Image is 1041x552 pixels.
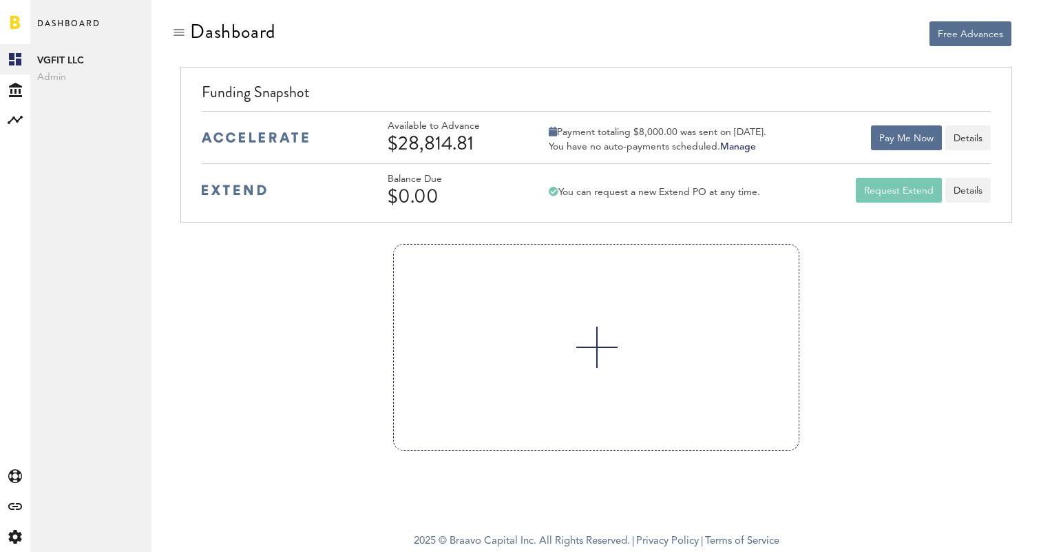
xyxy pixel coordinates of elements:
[37,69,145,85] span: Admin
[929,21,1011,46] button: Free Advances
[549,141,766,153] div: You have no auto-payments scheduled.
[388,185,518,207] div: $0.00
[388,132,518,154] div: $28,814.81
[636,536,699,546] a: Privacy Policy
[549,186,760,198] div: You can request a new Extend PO at any time.
[945,125,991,150] button: Details
[945,178,991,203] a: Details
[388,121,518,132] div: Available to Advance
[871,125,942,150] button: Pay Me Now
[37,52,145,69] span: VGFIT LLC
[202,81,990,111] div: Funding Snapshot
[202,132,308,143] img: accelerate-medium-blue-logo.svg
[549,126,766,139] div: Payment totaling $8,000.00 was sent on [DATE].
[705,536,779,546] a: Terms of Service
[414,531,630,552] span: 2025 © Braavo Capital Inc. All Rights Reserved.
[934,511,1027,545] iframe: Opens a widget where you can find more information
[856,178,942,203] button: Request Extend
[202,185,266,196] img: extend-medium-blue-logo.svg
[720,142,756,152] a: Manage
[388,174,518,185] div: Balance Due
[37,15,101,44] span: Dashboard
[190,21,275,43] div: Dashboard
